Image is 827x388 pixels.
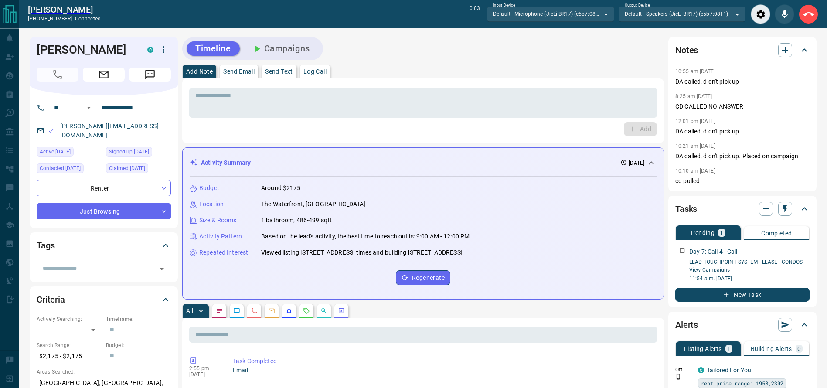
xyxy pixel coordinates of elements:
p: Areas Searched: [37,368,171,376]
h2: Criteria [37,293,65,306]
p: 8:25 am [DATE] [675,93,712,99]
span: Call [37,68,78,82]
h2: Tasks [675,202,697,216]
a: [PERSON_NAME] [28,4,101,15]
p: 10:10 am [DATE] [675,168,715,174]
p: DA called, didn't pick up [675,127,810,136]
div: Audio Settings [751,4,770,24]
p: DA called, didn't pick up. Placed on campaign [675,152,810,161]
div: Tags [37,235,171,256]
svg: Requests [303,307,310,314]
svg: Lead Browsing Activity [233,307,240,314]
p: Repeated Interest [199,248,248,257]
a: [PERSON_NAME][EMAIL_ADDRESS][DOMAIN_NAME] [60,123,159,139]
p: Listing Alerts [684,346,722,352]
svg: Opportunities [320,307,327,314]
button: Timeline [187,41,240,56]
h2: Notes [675,43,698,57]
p: CD CALLED NO ANSWER [675,102,810,111]
svg: Push Notification Only [675,374,681,380]
p: Log Call [303,68,327,75]
div: Default - Microphone (JieLi BR17) (e5b7:0811) [487,7,614,21]
h2: Alerts [675,318,698,332]
p: Timeframe: [106,315,171,323]
p: Budget [199,184,219,193]
span: Claimed [DATE] [109,164,145,173]
p: 1 [727,346,731,352]
p: 0 [797,346,801,352]
p: All [186,308,193,314]
svg: Notes [216,307,223,314]
p: Day 7: Call 4 - Call [689,247,738,256]
p: The Waterfront, [GEOGRAPHIC_DATA] [261,200,365,209]
p: Around $2175 [261,184,301,193]
p: [DATE] [189,371,220,378]
div: Alerts [675,314,810,335]
div: Renter [37,180,171,196]
p: $2,175 - $2,175 [37,349,102,364]
span: Message [129,68,171,82]
p: Task Completed [233,357,653,366]
span: Email [83,68,125,82]
svg: Agent Actions [338,307,345,314]
div: Tasks [675,198,810,219]
a: LEAD TOUCHPOINT SYSTEM | LEASE | CONDOS- View Campaigns [689,259,804,273]
p: Location [199,200,224,209]
p: Viewed listing [STREET_ADDRESS] times and building [STREET_ADDRESS] [261,248,463,257]
div: Activity Summary[DATE] [190,155,657,171]
span: Signed up [DATE] [109,147,149,156]
p: 1 [720,230,723,236]
div: Sat Oct 11 2025 [37,163,102,176]
p: Based on the lead's activity, the best time to reach out is: 9:00 AM - 12:00 PM [261,232,470,241]
span: rent price range: 1958,2392 [701,379,783,388]
div: condos.ca [698,367,704,373]
span: connected [75,16,101,22]
p: 1 bathroom, 486-499 sqft [261,216,332,225]
p: [PHONE_NUMBER] - [28,15,101,23]
div: Mute [775,4,794,24]
span: Contacted [DATE] [40,164,81,173]
p: Pending [691,230,715,236]
p: 10:55 am [DATE] [675,68,715,75]
p: Completed [761,230,792,236]
p: Activity Summary [201,158,251,167]
p: 12:01 pm [DATE] [675,118,715,124]
div: Default - Speakers (JieLi BR17) (e5b7:0811) [619,7,745,21]
span: Active [DATE] [40,147,71,156]
label: Output Device [625,3,650,8]
p: Send Text [265,68,293,75]
p: Size & Rooms [199,216,237,225]
p: 0:03 [470,4,480,24]
p: [DATE] [629,159,644,167]
p: Off [675,366,693,374]
div: Just Browsing [37,203,171,219]
div: Sat Oct 04 2025 [106,147,171,159]
button: Open [84,102,94,113]
div: condos.ca [147,47,153,53]
p: Add Note [186,68,213,75]
p: 2:55 pm [189,365,220,371]
p: DA called, didn't pick up [675,77,810,86]
svg: Calls [251,307,258,314]
button: New Task [675,288,810,302]
p: Search Range: [37,341,102,349]
button: Open [156,263,168,275]
button: Campaigns [243,41,319,56]
svg: Listing Alerts [286,307,293,314]
svg: Email Valid [48,128,54,134]
p: Building Alerts [751,346,792,352]
div: Sat Oct 04 2025 [37,147,102,159]
div: Sat Oct 04 2025 [106,163,171,176]
h1: [PERSON_NAME] [37,43,134,57]
p: Send Email [223,68,255,75]
div: Criteria [37,289,171,310]
p: 11:54 a.m. [DATE] [689,275,810,282]
p: Budget: [106,341,171,349]
p: Actively Searching: [37,315,102,323]
div: End Call [799,4,818,24]
p: Email [233,366,653,375]
h2: Tags [37,238,54,252]
a: Tailored For You [707,367,751,374]
label: Input Device [493,3,515,8]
